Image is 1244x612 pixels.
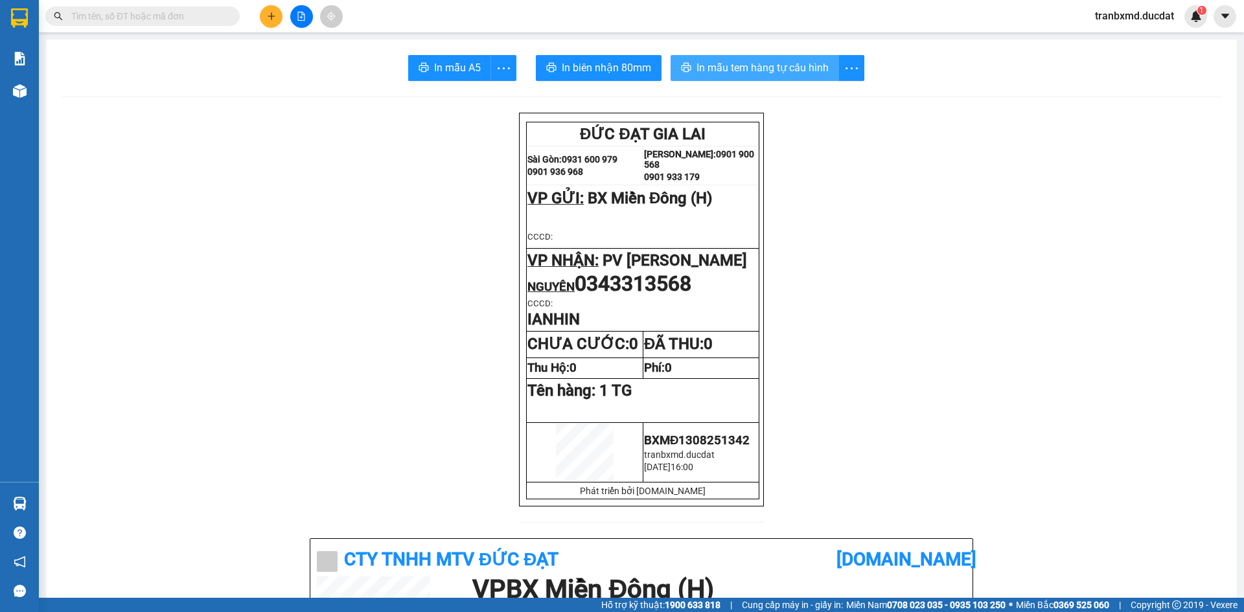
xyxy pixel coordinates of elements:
strong: Thu Hộ: [527,361,577,375]
span: | [1119,598,1121,612]
button: printerIn biên nhận 80mm [536,55,662,81]
strong: Phí: [644,361,672,375]
span: Miền Nam [846,598,1006,612]
strong: CHƯA CƯỚC: [527,335,638,353]
span: copyright [1172,600,1181,609]
span: | [730,598,732,612]
strong: 0901 933 179 [644,172,700,182]
button: file-add [290,5,313,28]
span: 1 [1199,6,1204,15]
strong: 0369 525 060 [1054,600,1109,610]
span: 0 [704,335,713,353]
span: question-circle [14,527,26,539]
span: PV [PERSON_NAME] [603,251,747,269]
span: ⚪️ [1009,602,1013,607]
span: more [491,60,516,76]
strong: 0901 900 568 [644,149,754,170]
span: environment [89,87,98,96]
b: CTy TNHH MTV ĐỨC ĐẠT [344,549,559,570]
button: more [490,55,516,81]
button: more [838,55,864,81]
strong: 0708 023 035 - 0935 103 250 [887,600,1006,610]
span: CCCD: [527,299,553,308]
img: icon-new-feature [1190,10,1202,22]
span: BXMĐ1308251342 [644,433,750,448]
span: VP NHẬN: [527,251,599,269]
span: 0343313568 [575,271,691,296]
strong: 1900 633 818 [665,600,720,610]
img: logo-vxr [11,8,28,28]
span: Tên hàng: [527,381,632,400]
button: aim [320,5,343,28]
span: caret-down [1219,10,1231,22]
span: 0 [665,361,672,375]
span: BX Miền Đông (H) [588,189,712,207]
td: Phát triển bởi [DOMAIN_NAME] [527,482,759,499]
span: tranbxmd.ducdat [644,449,715,460]
span: message [14,585,26,597]
strong: Sài Gòn: [527,154,562,164]
strong: ĐÃ THU: [644,335,713,353]
img: warehouse-icon [13,84,27,98]
span: In biên nhận 80mm [562,60,651,76]
span: NGUYÊN [527,280,575,294]
strong: 0931 600 979 [562,154,617,164]
span: 0 [629,335,638,353]
li: VP BX Miền Đông (H) [6,70,89,98]
b: [DOMAIN_NAME] [836,549,976,570]
li: VP [PERSON_NAME] [89,70,172,84]
span: search [54,12,63,21]
span: 1 TG [599,381,632,400]
span: [DATE] [644,462,671,472]
span: plus [267,12,276,21]
span: 16:00 [671,462,693,472]
span: printer [546,62,557,74]
span: CCCD: [527,232,553,242]
span: Hỗ trợ kỹ thuật: [601,598,720,612]
span: aim [327,12,336,21]
span: printer [419,62,429,74]
span: printer [681,62,691,74]
span: notification [14,556,26,568]
span: In mẫu A5 [434,60,481,76]
button: caret-down [1214,5,1236,28]
span: 0 [570,361,577,375]
sup: 1 [1197,6,1206,15]
li: CTy TNHH MTV ĐỨC ĐẠT [6,6,188,55]
span: more [839,60,864,76]
button: printerIn mẫu tem hàng tự cấu hình [671,55,839,81]
span: ĐỨC ĐẠT GIA LAI [580,125,706,143]
button: printerIn mẫu A5 [408,55,491,81]
img: warehouse-icon [13,497,27,510]
span: file-add [297,12,306,21]
span: Miền Bắc [1016,598,1109,612]
span: tranbxmd.ducdat [1085,8,1184,24]
span: VP GỬI: [527,189,584,207]
strong: 0901 936 968 [527,166,583,177]
strong: [PERSON_NAME]: [644,149,716,159]
span: IANHIN [527,310,580,328]
span: In mẫu tem hàng tự cấu hình [697,60,829,76]
img: solution-icon [13,52,27,65]
button: plus [260,5,282,28]
h1: VP BX Miền Đông (H) [472,576,960,602]
input: Tìm tên, số ĐT hoặc mã đơn [71,9,224,23]
span: Cung cấp máy in - giấy in: [742,598,843,612]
